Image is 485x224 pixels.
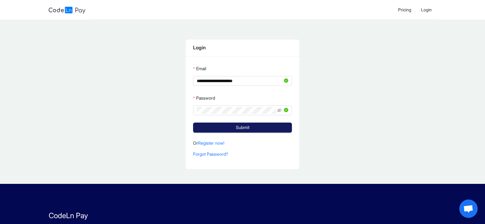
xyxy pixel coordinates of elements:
label: Email [193,64,206,74]
span: Login [421,7,432,12]
span: Submit [236,124,249,131]
label: Password [193,93,215,103]
img: logo [49,7,85,14]
input: Email [197,78,282,84]
a: Forgot Password? [193,151,228,157]
p: CodeLn Pay [49,210,437,221]
a: Open chat [459,199,478,218]
input: Password [197,107,276,114]
p: Or [193,140,292,146]
div: Login [193,44,292,51]
button: Submit [193,123,292,132]
a: Register now! [198,140,224,146]
span: Pricing [398,7,411,12]
span: eye-invisible [277,108,282,112]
